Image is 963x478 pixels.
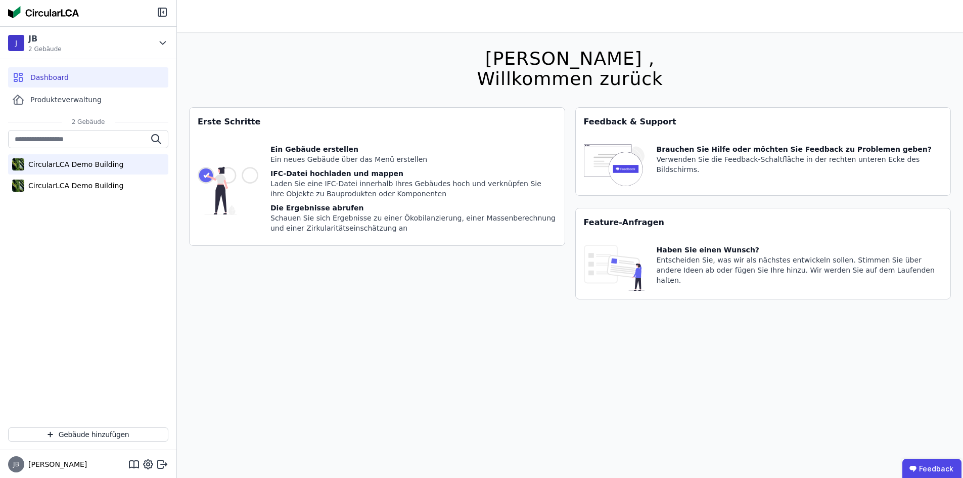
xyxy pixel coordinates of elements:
div: Ein Gebäude erstellen [270,144,557,154]
span: Dashboard [30,72,69,82]
span: 2 Gebäude [62,118,115,126]
div: Die Ergebnisse abrufen [270,203,557,213]
span: 2 Gebäude [28,45,62,53]
div: [PERSON_NAME] , [477,49,663,69]
img: feedback-icon-HCTs5lye.svg [584,144,645,187]
img: Concular [8,6,79,18]
button: Gebäude hinzufügen [8,427,168,442]
div: Verwenden Sie die Feedback-Schaltfläche in der rechten unteren Ecke des Bildschirms. [657,154,943,175]
div: Ein neues Gebäude über das Menü erstellen [270,154,557,164]
div: JB [28,33,62,45]
img: feature_request_tile-UiXE1qGU.svg [584,245,645,291]
span: [PERSON_NAME] [24,459,87,469]
span: Produkteverwaltung [30,95,102,105]
div: CircularLCA Demo Building [24,159,123,169]
div: Willkommen zurück [477,69,663,89]
img: CircularLCA Demo Building [12,156,24,172]
div: Feature-Anfragen [576,208,951,237]
div: Schauen Sie sich Ergebnisse zu einer Ökobilanzierung, einer Massenberechnung und einer Zirkularit... [270,213,557,233]
div: Entscheiden Sie, was wir als nächstes entwickeln sollen. Stimmen Sie über andere Ideen ab oder fü... [657,255,943,285]
div: J [8,35,24,51]
div: Erste Schritte [190,108,565,136]
img: CircularLCA Demo Building [12,178,24,194]
div: Brauchen Sie Hilfe oder möchten Sie Feedback zu Problemen geben? [657,144,943,154]
div: Laden Sie eine IFC-Datei innerhalb Ihres Gebäudes hoch und verknüpfen Sie ihre Objekte zu Bauprod... [270,179,557,199]
img: getting_started_tile-DrF_GRSv.svg [198,144,258,237]
div: Feedback & Support [576,108,951,136]
div: CircularLCA Demo Building [24,181,123,191]
div: Haben Sie einen Wunsch? [657,245,943,255]
div: IFC-Datei hochladen und mappen [270,168,557,179]
span: JB [13,461,19,467]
